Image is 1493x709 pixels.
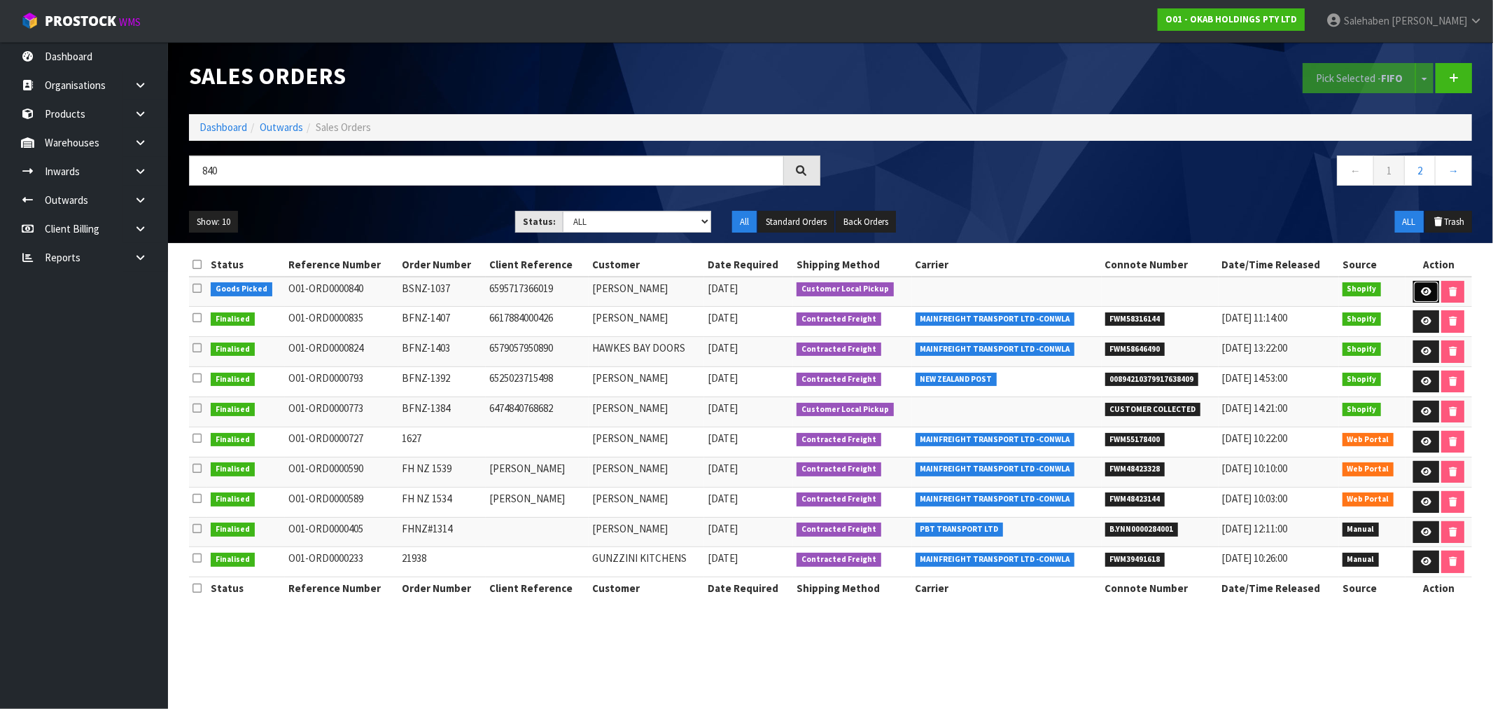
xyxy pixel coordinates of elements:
[1165,13,1297,25] strong: O01 - OKAB HOLDINGS PTY LTD
[398,517,485,547] td: FHNZ#1314
[1392,14,1467,27] span: [PERSON_NAME]
[1343,343,1382,357] span: Shopify
[285,577,398,600] th: Reference Number
[916,523,1004,537] span: PBT TRANSPORT LTD
[793,254,911,276] th: Shipping Method
[797,343,881,357] span: Contracted Freight
[199,121,247,134] a: Dashboard
[1343,312,1382,326] span: Shopify
[916,373,997,387] span: NEW ZEALAND POST
[398,397,485,427] td: BFNZ-1384
[285,254,398,276] th: Reference Number
[1373,156,1405,186] a: 1
[589,457,704,487] td: [PERSON_NAME]
[1102,254,1219,276] th: Connote Number
[1435,156,1472,186] a: →
[797,493,881,507] span: Contracted Freight
[589,517,704,547] td: [PERSON_NAME]
[486,307,589,337] td: 6617884000426
[486,366,589,397] td: 6525023715498
[211,343,255,357] span: Finalised
[398,277,485,307] td: BSNZ-1037
[1102,577,1219,600] th: Connote Number
[708,551,738,565] span: [DATE]
[1222,371,1288,385] span: [DATE] 14:53:00
[916,553,1075,567] span: MAINFREIGHT TRANSPORT LTD -CONWLA
[916,462,1075,476] span: MAINFREIGHT TRANSPORT LTD -CONWLA
[708,432,738,445] span: [DATE]
[589,254,704,276] th: Customer
[1303,63,1416,93] button: Pick Selected -FIFO
[207,254,285,276] th: Status
[793,577,911,600] th: Shipping Method
[211,403,255,417] span: Finalised
[797,523,881,537] span: Contracted Freight
[207,577,285,600] th: Status
[285,397,398,427] td: O01-ORD0000773
[1105,373,1199,387] span: 00894210379917638409
[398,487,485,517] td: FH NZ 1534
[708,371,738,385] span: [DATE]
[1222,522,1288,535] span: [DATE] 12:11:00
[589,427,704,457] td: [PERSON_NAME]
[1222,462,1288,475] span: [DATE] 10:10:00
[398,307,485,337] td: BFNZ-1407
[189,63,820,89] h1: Sales Orders
[1425,211,1472,233] button: Trash
[189,156,784,186] input: Search sales orders
[912,577,1102,600] th: Carrier
[797,282,894,296] span: Customer Local Pickup
[589,487,704,517] td: [PERSON_NAME]
[797,373,881,387] span: Contracted Freight
[797,403,894,417] span: Customer Local Pickup
[1222,311,1288,324] span: [DATE] 11:14:00
[589,397,704,427] td: [PERSON_NAME]
[1219,577,1339,600] th: Date/Time Released
[1343,433,1394,447] span: Web Portal
[1381,71,1403,85] strong: FIFO
[1343,493,1394,507] span: Web Portal
[708,522,738,535] span: [DATE]
[285,487,398,517] td: O01-ORD0000589
[211,493,255,507] span: Finalised
[708,341,738,354] span: [DATE]
[1158,8,1305,31] a: O01 - OKAB HOLDINGS PTY LTD
[398,366,485,397] td: BFNZ-1392
[1105,493,1165,507] span: FWM48423144
[797,433,881,447] span: Contracted Freight
[912,254,1102,276] th: Carrier
[285,547,398,577] td: O01-ORD0000233
[1404,156,1436,186] a: 2
[211,523,255,537] span: Finalised
[1343,462,1394,476] span: Web Portal
[1395,211,1424,233] button: ALL
[285,337,398,367] td: O01-ORD0000824
[1339,577,1406,600] th: Source
[916,493,1075,507] span: MAINFREIGHT TRANSPORT LTD -CONWLA
[1343,282,1382,296] span: Shopify
[398,577,485,600] th: Order Number
[1222,341,1288,354] span: [DATE] 13:22:00
[1343,523,1380,537] span: Manual
[1222,492,1288,505] span: [DATE] 10:03:00
[797,312,881,326] span: Contracted Freight
[211,282,272,296] span: Goods Picked
[1222,551,1288,565] span: [DATE] 10:26:00
[523,216,556,228] strong: Status:
[211,433,255,447] span: Finalised
[285,307,398,337] td: O01-ORD0000835
[732,211,757,233] button: All
[211,553,255,567] span: Finalised
[1339,254,1406,276] th: Source
[398,254,485,276] th: Order Number
[708,311,738,324] span: [DATE]
[1337,156,1374,186] a: ←
[398,457,485,487] td: FH NZ 1539
[708,282,738,295] span: [DATE]
[486,397,589,427] td: 6474840768682
[589,307,704,337] td: [PERSON_NAME]
[1406,577,1472,600] th: Action
[1105,343,1165,357] span: FWM58646490
[486,254,589,276] th: Client Reference
[1105,523,1179,537] span: B.YNN0000284001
